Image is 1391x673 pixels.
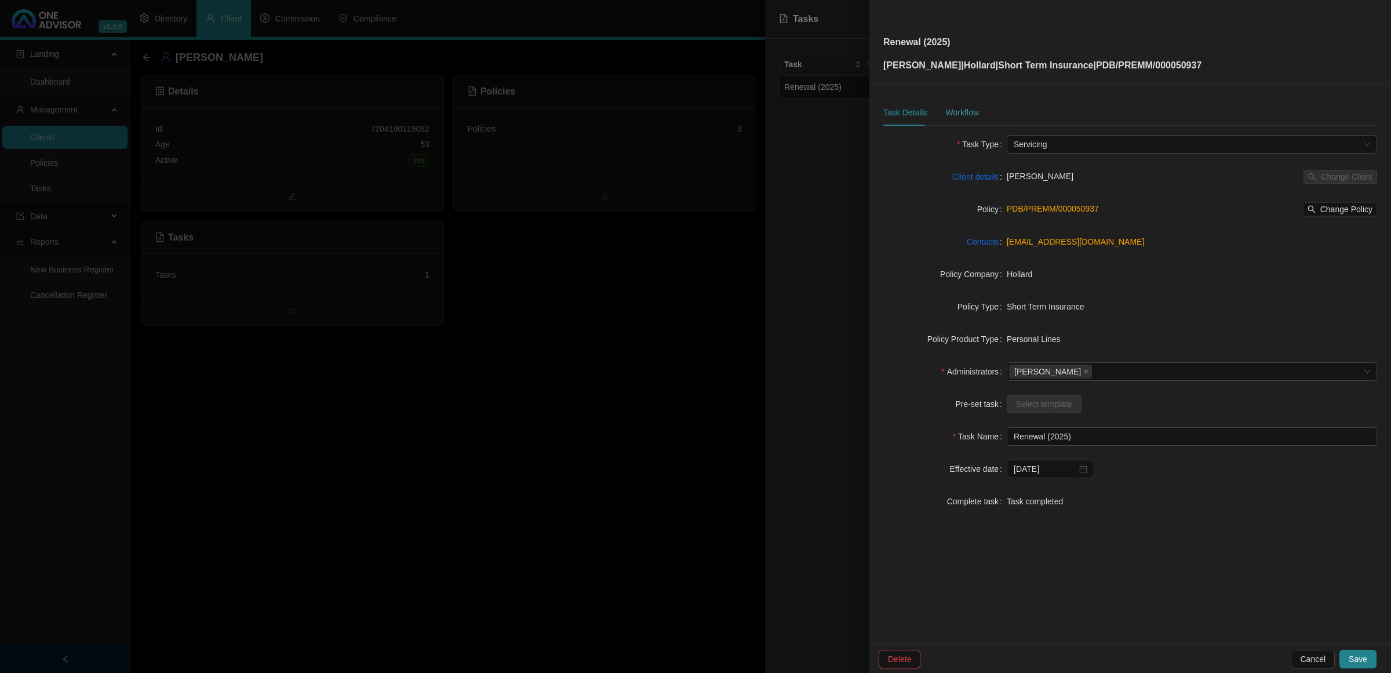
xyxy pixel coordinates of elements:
[1083,369,1089,374] span: close
[1007,495,1377,508] div: Task completed
[1007,395,1082,413] button: Select template
[998,60,1093,70] span: Short Term Insurance
[964,60,996,70] span: Hollard
[883,106,927,119] div: Task Details
[1349,653,1367,665] span: Save
[1009,365,1092,379] span: Lynn van der Merwe
[950,460,1007,478] label: Effective date
[945,106,978,119] div: Workflow
[1014,136,1370,153] span: Servicing
[888,653,911,665] span: Delete
[952,170,999,183] a: Client details
[967,235,999,248] a: Contacts
[1007,172,1073,181] span: [PERSON_NAME]
[927,330,1007,348] label: Policy Product Type
[1007,204,1099,213] a: PDB/PREMM/000050937
[1303,170,1377,184] button: Change Client
[1300,653,1326,665] span: Cancel
[1007,334,1061,344] span: Personal Lines
[953,427,1007,446] label: Task Name
[883,35,1201,49] p: Renewal (2025)
[941,362,1007,381] label: Administrators
[1339,650,1377,668] button: Save
[957,297,1007,316] label: Policy Type
[879,650,920,668] button: Delete
[1308,205,1316,213] span: search
[1014,365,1081,378] span: [PERSON_NAME]
[955,395,1007,413] label: Pre-set task
[940,265,1007,283] label: Policy Company
[1303,202,1377,216] button: Change Policy
[947,492,1007,511] label: Complete task
[1007,302,1084,311] span: Short Term Insurance
[977,200,1007,219] label: Policy
[1320,203,1372,216] span: Change Policy
[1007,270,1032,279] span: Hollard
[1291,650,1335,668] button: Cancel
[1014,463,1077,475] input: Select date
[1007,237,1144,246] a: [EMAIL_ADDRESS][DOMAIN_NAME]
[883,59,1201,72] p: [PERSON_NAME] | | | PDB/PREMM/000050937
[957,135,1007,154] label: Task Type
